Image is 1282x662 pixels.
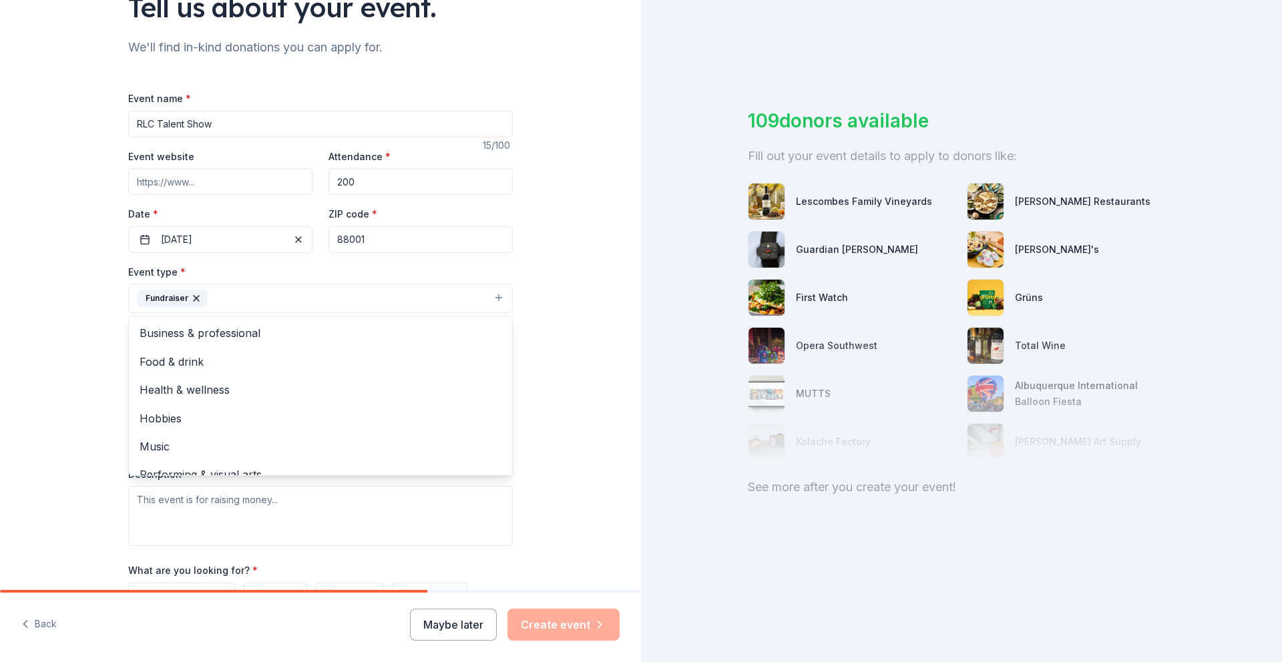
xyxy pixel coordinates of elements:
[128,316,513,476] div: Fundraiser
[140,381,501,398] span: Health & wellness
[140,438,501,455] span: Music
[140,410,501,427] span: Hobbies
[137,290,208,307] div: Fundraiser
[128,284,513,313] button: Fundraiser
[140,324,501,342] span: Business & professional
[140,353,501,370] span: Food & drink
[140,466,501,483] span: Performing & visual arts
